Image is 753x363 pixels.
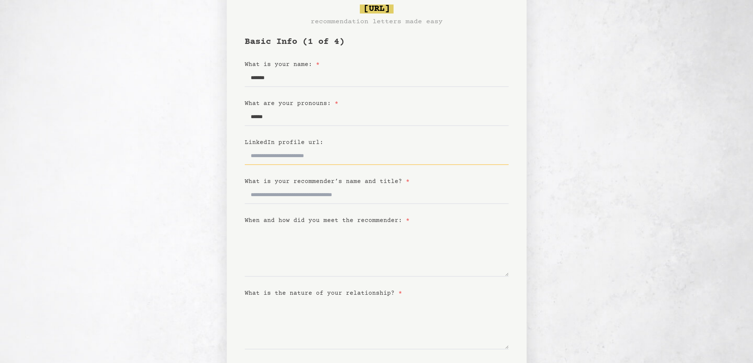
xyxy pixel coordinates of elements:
[245,36,509,48] h1: Basic Info (1 of 4)
[245,217,410,224] label: When and how did you meet the recommender:
[245,139,323,146] label: LinkedIn profile url:
[245,290,402,297] label: What is the nature of your relationship?
[360,4,394,13] span: [URL]
[245,100,338,107] label: What are your pronouns:
[245,178,410,185] label: What is your recommender’s name and title?
[245,61,320,68] label: What is your name:
[311,16,443,27] h3: recommendation letters made easy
